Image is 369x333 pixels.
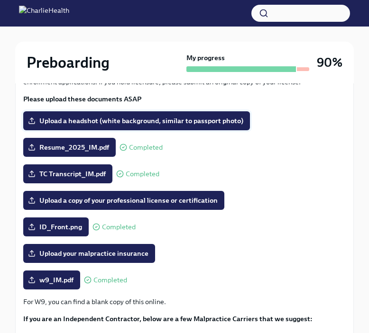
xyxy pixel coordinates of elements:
[102,224,136,231] span: Completed
[30,116,243,126] span: Upload a headshot (white background, similar to passport photo)
[23,217,89,236] label: ID_Front.png
[30,222,82,232] span: ID_Front.png
[19,6,69,21] img: CharlieHealth
[93,277,127,284] span: Completed
[30,196,218,205] span: Upload a copy of your professional license or certification
[23,164,112,183] label: TC Transcript_IM.pdf
[126,171,159,178] span: Completed
[23,111,250,130] label: Upload a headshot (white background, similar to passport photo)
[30,169,106,179] span: TC Transcript_IM.pdf
[23,297,346,306] p: For W9, you can find a blank copy of this online.
[27,53,110,72] h2: Preboarding
[30,143,109,152] span: Resume_2025_IM.pdf
[23,191,224,210] label: Upload a copy of your professional license or certification
[186,53,225,63] strong: My progress
[23,138,116,157] label: Resume_2025_IM.pdf
[129,144,163,151] span: Completed
[317,54,342,71] h3: 90%
[23,244,155,263] label: Upload your malpractice insurance
[30,275,74,285] span: w9_IM.pdf
[30,249,148,258] span: Upload your malpractice insurance
[23,95,141,103] strong: Please upload these documents ASAP
[23,315,313,323] strong: If you are an Independent Contractor, below are a few Malpractice Carriers that we suggest:
[23,270,80,289] label: w9_IM.pdf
